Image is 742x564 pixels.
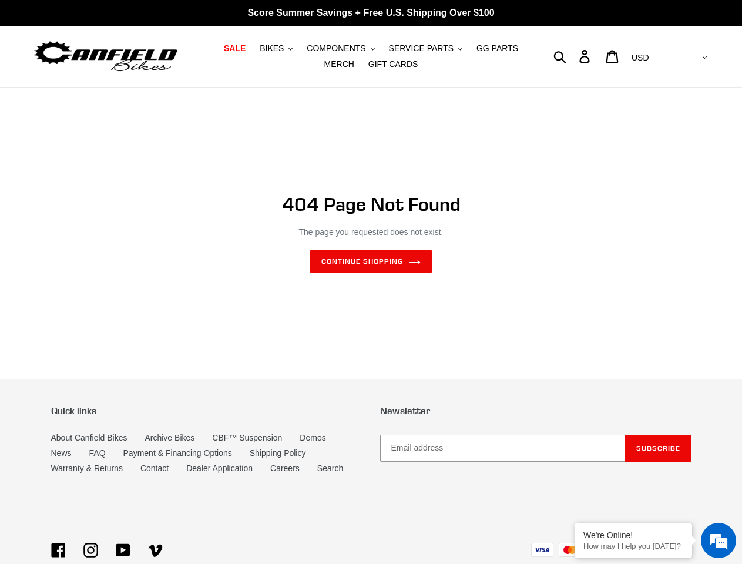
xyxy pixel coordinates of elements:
a: GG PARTS [471,41,524,56]
h1: 404 Page Not Found [83,193,659,216]
a: Payment & Financing Options [123,448,232,458]
a: SALE [218,41,251,56]
span: BIKES [260,43,284,53]
a: Continue shopping [310,250,431,273]
p: The page you requested does not exist. [83,226,659,239]
span: MERCH [324,59,354,69]
a: GIFT CARDS [362,56,424,72]
input: Email address [380,435,625,462]
img: Canfield Bikes [32,38,179,75]
span: Subscribe [636,444,680,452]
button: COMPONENTS [301,41,380,56]
a: News [51,448,72,458]
a: Demos [300,433,325,442]
button: BIKES [254,41,298,56]
a: Search [317,464,343,473]
span: GIFT CARDS [368,59,418,69]
a: Archive Bikes [145,433,194,442]
a: FAQ [89,448,106,458]
button: Subscribe [625,435,691,462]
a: MERCH [318,56,360,72]
button: SERVICE PARTS [383,41,468,56]
a: About Canfield Bikes [51,433,127,442]
span: SERVICE PARTS [389,43,454,53]
a: Warranty & Returns [51,464,123,473]
span: GG PARTS [476,43,518,53]
span: COMPONENTS [307,43,365,53]
span: SALE [224,43,246,53]
a: Careers [270,464,300,473]
a: Contact [140,464,169,473]
p: Quick links [51,405,362,417]
p: Newsletter [380,405,691,417]
a: Shipping Policy [250,448,306,458]
p: How may I help you today? [583,542,683,550]
a: Dealer Application [186,464,253,473]
div: We're Online! [583,531,683,540]
a: CBF™ Suspension [212,433,282,442]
